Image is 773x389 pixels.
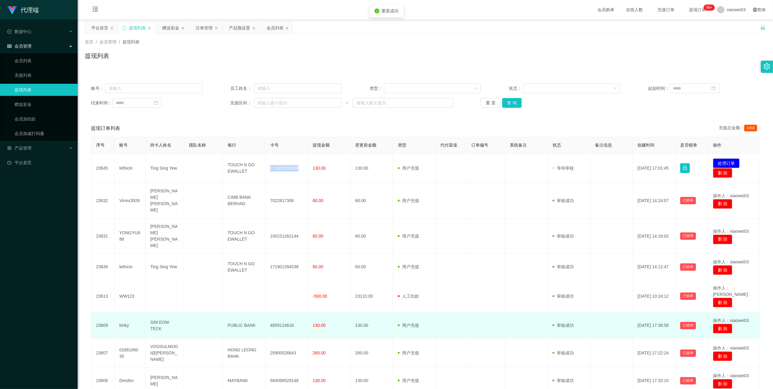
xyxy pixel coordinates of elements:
[146,218,184,254] td: [PERSON_NAME] [PERSON_NAME]
[15,55,73,67] a: 会员列表
[223,183,265,218] td: CIMB BANK BERHAD
[711,86,716,90] i: 图标: calendar
[680,197,696,204] button: 已锁单
[370,85,384,92] span: 类型：
[21,0,39,20] h1: 代理端
[91,154,115,183] td: 23645
[85,39,93,44] span: 首页
[509,85,523,92] span: 状态：
[154,101,158,105] i: 图标: calendar
[713,351,732,361] button: 删 除
[680,163,690,173] button: 图标: lock
[214,26,218,30] i: 图标: close
[680,350,696,357] button: 已锁单
[267,22,284,34] div: 会员列表
[150,143,172,147] span: 持卡人姓名
[398,294,419,299] span: 人工扣款
[252,26,256,30] i: 图标: close
[553,378,574,383] span: 审核成功
[713,199,732,209] button: 删 除
[764,63,770,70] i: 图标: setting
[91,218,115,254] td: 23631
[382,8,399,13] span: 重置成功
[633,339,675,368] td: [DATE] 17:22:24
[7,7,39,12] a: 代理端
[254,83,342,93] input: 请输入
[85,51,109,60] h1: 提现列表
[713,265,732,275] button: 删 除
[351,154,393,183] td: 130.00
[398,378,419,383] span: 用户充值
[744,125,757,131] span: 1450
[7,29,12,34] i: 图标: check-circle-o
[189,143,206,147] span: 团队名称
[122,26,126,30] i: 图标: sync
[313,350,326,355] span: 260.00
[633,218,675,254] td: [DATE] 14:16:02
[254,98,342,108] input: 请输入最小值为
[680,293,696,300] button: 已锁单
[119,39,120,44] span: /
[96,39,97,44] span: /
[115,218,146,254] td: YONGYU888
[270,143,279,147] span: 卡号
[15,84,73,96] a: 提现列表
[313,378,326,383] span: 130.00
[633,280,675,313] td: [DATE] 10:24:12
[115,254,146,280] td: lethicin
[230,85,254,92] span: 员工姓名：
[655,8,678,12] span: 充值订单
[351,254,393,280] td: 60.00
[313,234,323,238] span: 60.00
[553,350,574,355] span: 审核成功
[713,193,749,198] span: 操作人：xiaowei03
[713,346,749,350] span: 操作人：xiaowei03
[223,154,265,183] td: TOUCH N GO EWALLET
[229,22,250,34] div: 产品预设置
[119,143,128,147] span: 账号
[7,44,12,48] i: 图标: table
[398,166,419,171] span: 用户充值
[91,85,105,92] span: 账号：
[223,313,265,339] td: PUBLIC BANK
[7,6,17,15] img: logo.9652507e.png
[285,26,289,30] i: 图标: close
[713,373,749,378] span: 操作人：xiaowei03
[91,183,115,218] td: 23632
[115,154,146,183] td: lethicin
[146,313,184,339] td: SIM EOW TECK
[553,294,574,299] span: 审核成功
[355,143,377,147] span: 变更前金额
[313,264,323,269] span: 60.00
[471,143,488,147] span: 订单编号
[91,280,115,313] td: 23613
[713,318,749,323] span: 操作人：xiaowei03
[713,324,732,333] button: 删 除
[633,183,675,218] td: [DATE] 14:24:07
[228,143,236,147] span: 银行
[115,280,146,313] td: WW123
[351,183,393,218] td: 60.00
[680,143,697,147] span: 是否锁单
[753,8,757,12] i: 图标: global
[129,22,146,34] div: 提现列表
[223,339,265,368] td: HONG LEONG BANK
[375,8,379,13] i: icon: check-circle
[713,229,749,234] span: 操作人：xiaowei03
[686,8,709,12] span: 提现订单
[553,198,574,203] span: 审核成功
[510,143,527,147] span: 系统备注
[91,339,115,368] td: 23607
[7,157,73,169] a: 图标: dashboard平台首页
[115,339,146,368] td: 0168106035
[123,39,139,44] span: 提现列表
[351,313,393,339] td: 130.00
[633,313,675,339] td: [DATE] 17:38:58
[110,26,114,30] i: 图标: close
[7,29,32,34] span: 数据中心
[15,98,73,110] a: 赠送彩金
[99,39,116,44] span: 会员管理
[713,168,732,178] button: 删 除
[502,98,522,108] button: 查 询
[7,146,32,151] span: 产品管理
